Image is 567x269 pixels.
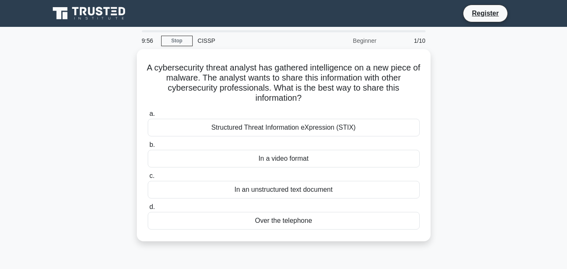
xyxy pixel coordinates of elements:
a: Stop [161,36,193,46]
div: CISSP [193,32,308,49]
div: 9:56 [137,32,161,49]
span: a. [149,110,155,117]
div: 1/10 [381,32,431,49]
a: Register [467,8,504,18]
div: Structured Threat Information eXpression (STIX) [148,119,420,136]
div: Over the telephone [148,212,420,230]
div: In a video format [148,150,420,167]
span: d. [149,203,155,210]
div: In an unstructured text document [148,181,420,198]
span: b. [149,141,155,148]
div: Beginner [308,32,381,49]
h5: A cybersecurity threat analyst has gathered intelligence on a new piece of malware. The analyst w... [147,63,421,104]
span: c. [149,172,154,179]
